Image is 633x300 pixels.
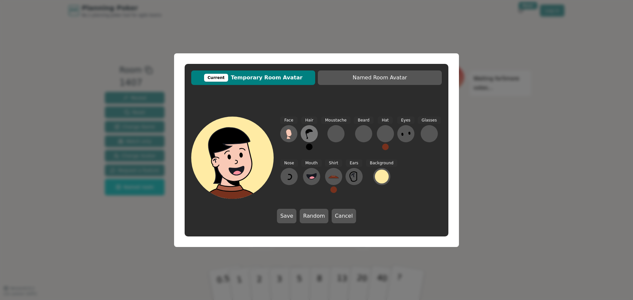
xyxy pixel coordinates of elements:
span: Temporary Room Avatar [195,74,312,82]
span: Nose [280,159,298,167]
span: Background [366,159,398,167]
span: Glasses [418,117,441,124]
button: Random [300,209,328,223]
span: Eyes [397,117,414,124]
span: Named Room Avatar [321,74,438,82]
span: Hair [301,117,317,124]
button: CurrentTemporary Room Avatar [191,70,315,85]
button: Named Room Avatar [318,70,442,85]
span: Mouth [301,159,322,167]
button: Save [277,209,296,223]
div: Current [204,74,228,82]
span: Beard [354,117,373,124]
span: Shirt [325,159,342,167]
span: Ears [346,159,362,167]
span: Moustache [321,117,350,124]
span: Hat [378,117,393,124]
span: Face [280,117,297,124]
button: Cancel [332,209,356,223]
